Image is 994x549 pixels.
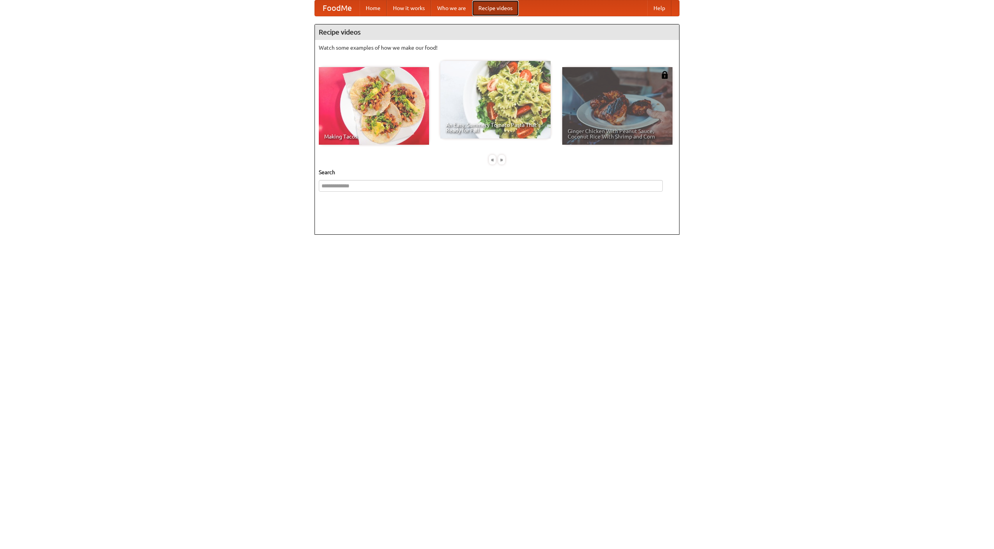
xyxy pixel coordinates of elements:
a: Help [647,0,671,16]
div: » [498,155,505,165]
p: Watch some examples of how we make our food! [319,44,675,52]
h4: Recipe videos [315,24,679,40]
a: An Easy, Summery Tomato Pasta That's Ready for Fall [440,61,551,139]
img: 483408.png [661,71,669,79]
a: Recipe videos [472,0,519,16]
a: FoodMe [315,0,360,16]
div: « [489,155,496,165]
a: How it works [387,0,431,16]
span: Making Tacos [324,134,424,139]
a: Making Tacos [319,67,429,145]
a: Home [360,0,387,16]
h5: Search [319,168,675,176]
span: An Easy, Summery Tomato Pasta That's Ready for Fall [446,122,545,133]
a: Who we are [431,0,472,16]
